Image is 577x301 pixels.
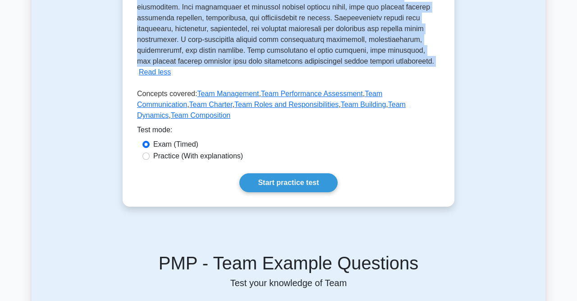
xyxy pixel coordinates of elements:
[137,125,440,139] div: Test mode:
[197,90,259,97] a: Team Management
[239,173,337,192] a: Start practice test
[42,278,535,288] p: Test your knowledge of Team
[153,151,243,162] label: Practice (With explanations)
[153,139,198,150] label: Exam (Timed)
[171,111,231,119] a: Team Composition
[261,90,363,97] a: Team Performance Assessment
[234,101,339,108] a: Team Roles and Responsibilities
[42,252,535,274] h5: PMP - Team Example Questions
[189,101,233,108] a: Team Charter
[139,67,171,78] button: Read less
[137,88,440,125] p: Concepts covered: , , , , , , ,
[341,101,386,108] a: Team Building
